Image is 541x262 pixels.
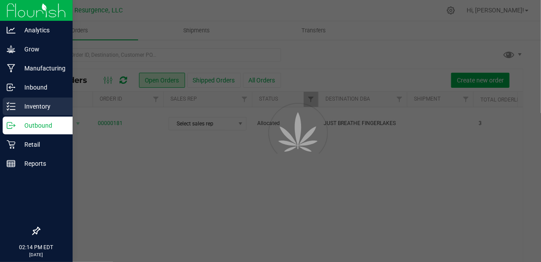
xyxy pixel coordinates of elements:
[7,121,15,130] inline-svg: Outbound
[7,159,15,168] inline-svg: Reports
[15,158,69,169] p: Reports
[9,191,35,218] iframe: Resource center
[15,101,69,112] p: Inventory
[15,120,69,131] p: Outbound
[7,26,15,35] inline-svg: Analytics
[7,102,15,111] inline-svg: Inventory
[7,140,15,149] inline-svg: Retail
[4,243,69,251] p: 02:14 PM EDT
[7,64,15,73] inline-svg: Manufacturing
[15,63,69,74] p: Manufacturing
[15,25,69,35] p: Analytics
[15,82,69,93] p: Inbound
[4,251,69,258] p: [DATE]
[7,83,15,92] inline-svg: Inbound
[7,45,15,54] inline-svg: Grow
[15,139,69,150] p: Retail
[15,44,69,55] p: Grow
